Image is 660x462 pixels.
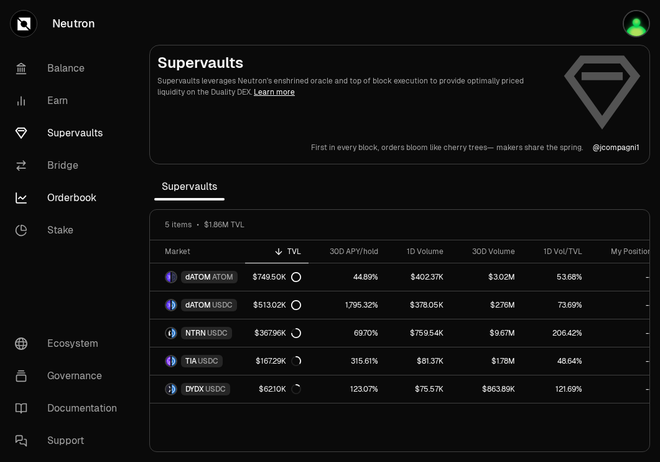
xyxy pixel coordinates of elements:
[530,247,582,257] div: 1D Vol/TVL
[451,347,523,375] a: $1.78M
[5,85,134,117] a: Earn
[253,247,301,257] div: TVL
[309,347,386,375] a: 315.61%
[593,143,639,153] p: @ jcompagni1
[185,328,206,338] span: NTRN
[451,263,523,291] a: $3.02M
[393,247,444,257] div: 1D Volume
[523,291,590,319] a: 73.69%
[207,328,228,338] span: USDC
[523,347,590,375] a: 48.64%
[523,263,590,291] a: 53.68%
[204,220,244,230] span: $1.86M TVL
[172,384,176,394] img: USDC Logo
[172,300,176,310] img: USDC Logo
[451,291,523,319] a: $2.76M
[172,272,176,282] img: ATOM Logo
[386,263,451,291] a: $402.37K
[150,319,245,347] a: NTRN LogoUSDC LogoNTRNUSDC
[624,11,649,36] img: Atom Staking
[254,328,301,338] div: $367.96K
[185,356,197,366] span: TIA
[212,272,233,282] span: ATOM
[165,220,192,230] span: 5 items
[5,117,134,149] a: Supervaults
[172,356,176,366] img: USDC Logo
[458,247,515,257] div: 30D Volume
[245,347,309,375] a: $167.29K
[451,375,523,403] a: $863.89K
[154,174,225,199] span: Supervaults
[316,247,378,257] div: 30D APY/hold
[256,356,301,366] div: $167.29K
[166,300,170,310] img: dATOM Logo
[5,214,134,247] a: Stake
[212,300,233,310] span: USDC
[523,319,590,347] a: 206.42%
[309,375,386,403] a: 123.07%
[185,384,204,394] span: DYDX
[386,375,451,403] a: $75.57K
[309,319,386,347] a: 69.70%
[5,360,134,392] a: Governance
[309,291,386,319] a: 1,795.32%
[386,319,451,347] a: $759.54K
[259,384,301,394] div: $62.10K
[5,328,134,360] a: Ecosystem
[157,53,552,73] h2: Supervaults
[5,425,134,457] a: Support
[381,143,494,153] p: orders bloom like cherry trees—
[253,300,301,310] div: $513.02K
[166,356,170,366] img: TIA Logo
[597,247,652,257] div: My Position
[157,75,552,98] p: Supervaults leverages Neutron's enshrined oracle and top of block execution to provide optimally ...
[185,300,211,310] span: dATOM
[593,143,639,153] a: @jcompagni1
[166,328,170,338] img: NTRN Logo
[254,87,295,97] a: Learn more
[150,263,245,291] a: dATOM LogoATOM LogodATOMATOM
[311,143,379,153] p: First in every block,
[309,263,386,291] a: 44.89%
[386,291,451,319] a: $378.05K
[253,272,301,282] div: $749.50K
[198,356,218,366] span: USDC
[5,149,134,182] a: Bridge
[5,392,134,425] a: Documentation
[245,375,309,403] a: $62.10K
[172,328,176,338] img: USDC Logo
[205,384,226,394] span: USDC
[245,291,309,319] a: $513.02K
[166,272,170,282] img: dATOM Logo
[451,319,523,347] a: $9.67M
[165,247,238,257] div: Market
[150,291,245,319] a: dATOM LogoUSDC LogodATOMUSDC
[245,263,309,291] a: $749.50K
[150,375,245,403] a: DYDX LogoUSDC LogoDYDXUSDC
[5,182,134,214] a: Orderbook
[166,384,170,394] img: DYDX Logo
[386,347,451,375] a: $81.37K
[496,143,583,153] p: makers share the spring.
[523,375,590,403] a: 121.69%
[185,272,211,282] span: dATOM
[5,52,134,85] a: Balance
[311,143,583,153] a: First in every block,orders bloom like cherry trees—makers share the spring.
[150,347,245,375] a: TIA LogoUSDC LogoTIAUSDC
[245,319,309,347] a: $367.96K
